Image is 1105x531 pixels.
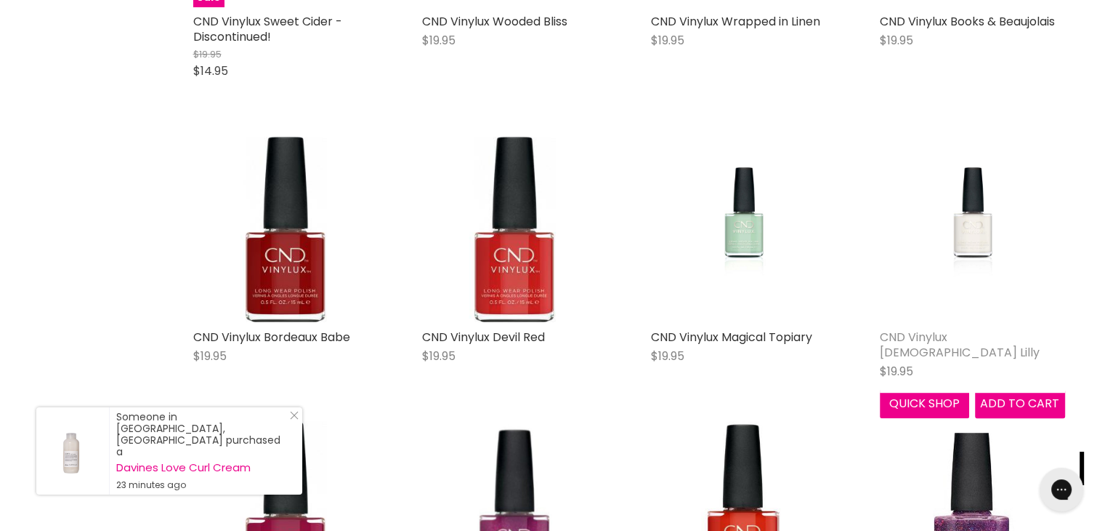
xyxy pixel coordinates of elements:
[880,389,970,418] button: Quick shop
[905,137,1039,322] img: CND Vinylux Lady Lilly
[651,13,820,30] a: CND Vinylux Wrapped in Linen
[651,348,684,364] span: $19.95
[651,32,684,49] span: $19.95
[193,13,342,45] a: CND Vinylux Sweet Cider - Discontinued!
[290,411,299,420] svg: Close Icon
[651,329,812,346] a: CND Vinylux Magical Topiary
[880,137,1065,322] a: CND Vinylux Lady Lilly
[422,13,567,30] a: CND Vinylux Wooded Bliss
[193,348,227,364] span: $19.95
[422,348,456,364] span: $19.95
[880,13,1055,30] a: CND Vinylux Books & Beaujolais
[880,32,913,49] span: $19.95
[116,479,288,491] small: 23 minutes ago
[880,329,1040,361] a: CND Vinylux [DEMOGRAPHIC_DATA] Lilly
[284,411,299,426] a: Close Notification
[193,329,350,346] a: CND Vinylux Bordeaux Babe
[193,63,228,79] span: $14.95
[676,137,810,322] img: CND Vinylux Magical Topiary
[193,137,379,322] img: CND Vinylux Bordeaux Babe
[422,329,545,346] a: CND Vinylux Devil Red
[193,47,222,61] span: $19.95
[880,363,913,380] span: $19.95
[975,389,1065,418] button: Add to cart
[980,395,1059,412] span: Add to cart
[36,407,109,495] a: Visit product page
[422,32,456,49] span: $19.95
[651,137,836,322] a: CND Vinylux Magical Topiary
[116,462,288,474] a: Davines Love Curl Cream
[1032,463,1090,516] iframe: Gorgias live chat messenger
[422,137,607,322] img: CND Vinylux Devil Red
[116,411,288,491] div: Someone in [GEOGRAPHIC_DATA], [GEOGRAPHIC_DATA] purchased a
